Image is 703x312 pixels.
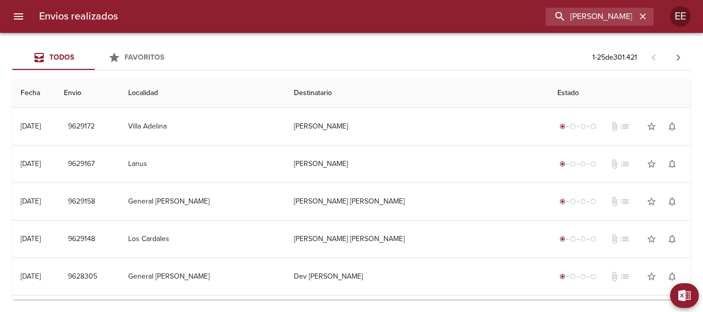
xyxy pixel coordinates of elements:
[620,121,630,132] span: No tiene pedido asociado
[570,161,576,167] span: radio_button_unchecked
[580,198,586,205] span: radio_button_unchecked
[667,271,677,282] span: notifications_none
[609,271,620,282] span: No tiene documentos adjuntos
[6,4,31,29] button: menu
[667,159,677,169] span: notifications_none
[646,234,657,244] span: star_border
[286,108,549,145] td: [PERSON_NAME]
[609,121,620,132] span: No tiene documentos adjuntos
[620,271,630,282] span: No tiene pedido asociado
[620,196,630,207] span: No tiene pedido asociado
[120,221,286,258] td: Los Cardales
[580,236,586,242] span: radio_button_unchecked
[646,121,657,132] span: star_border
[646,196,657,207] span: star_border
[64,267,101,286] button: 9628305
[609,196,620,207] span: No tiene documentos adjuntos
[39,8,118,25] h6: Envios realizados
[21,197,41,206] div: [DATE]
[21,159,41,168] div: [DATE]
[64,117,99,136] button: 9629172
[120,108,286,145] td: Villa Adelina
[590,198,596,205] span: radio_button_unchecked
[620,234,630,244] span: No tiene pedido asociado
[286,258,549,295] td: Dev [PERSON_NAME]
[21,234,41,243] div: [DATE]
[609,159,620,169] span: No tiene documentos adjuntos
[549,79,691,108] th: Estado
[646,271,657,282] span: star_border
[666,45,691,70] span: Pagina siguiente
[590,236,596,242] span: radio_button_unchecked
[641,154,662,174] button: Agregar a favoritos
[68,195,95,208] span: 9629158
[641,266,662,287] button: Agregar a favoritos
[667,234,677,244] span: notifications_none
[557,159,599,169] div: Generado
[580,161,586,167] span: radio_button_unchecked
[64,230,99,249] button: 9629148
[557,234,599,244] div: Generado
[49,53,74,62] span: Todos
[286,79,549,108] th: Destinatario
[580,273,586,280] span: radio_button_unchecked
[64,192,99,211] button: 9629158
[557,271,599,282] div: Generado
[559,198,566,205] span: radio_button_checked
[546,8,636,26] input: buscar
[662,266,682,287] button: Activar notificaciones
[662,229,682,249] button: Activar notificaciones
[120,145,286,182] td: Lanus
[21,272,41,281] div: [DATE]
[12,45,177,70] div: Tabs Envios
[56,79,119,108] th: Envio
[68,158,95,171] span: 9629167
[667,196,677,207] span: notifications_none
[590,123,596,130] span: radio_button_unchecked
[559,161,566,167] span: radio_button_checked
[570,273,576,280] span: radio_button_unchecked
[620,159,630,169] span: No tiene pedido asociado
[68,120,95,133] span: 9629172
[662,154,682,174] button: Activar notificaciones
[125,53,164,62] span: Favoritos
[557,196,599,207] div: Generado
[21,122,41,131] div: [DATE]
[68,270,97,283] span: 9628305
[557,121,599,132] div: Generado
[559,236,566,242] span: radio_button_checked
[570,198,576,205] span: radio_button_unchecked
[12,79,56,108] th: Fecha
[570,123,576,130] span: radio_button_unchecked
[646,159,657,169] span: star_border
[641,191,662,212] button: Agregar a favoritos
[68,233,95,246] span: 9629148
[120,183,286,220] td: General [PERSON_NAME]
[120,79,286,108] th: Localidad
[559,273,566,280] span: radio_button_checked
[592,52,637,63] p: 1 - 25 de 301.421
[559,123,566,130] span: radio_button_checked
[590,273,596,280] span: radio_button_unchecked
[670,283,699,308] button: Exportar Excel
[286,145,549,182] td: [PERSON_NAME]
[590,161,596,167] span: radio_button_unchecked
[64,155,99,174] button: 9629167
[609,234,620,244] span: No tiene documentos adjuntos
[662,191,682,212] button: Activar notificaciones
[286,183,549,220] td: [PERSON_NAME] [PERSON_NAME]
[667,121,677,132] span: notifications_none
[580,123,586,130] span: radio_button_unchecked
[670,6,691,27] div: EE
[570,236,576,242] span: radio_button_unchecked
[286,221,549,258] td: [PERSON_NAME] [PERSON_NAME]
[120,258,286,295] td: General [PERSON_NAME]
